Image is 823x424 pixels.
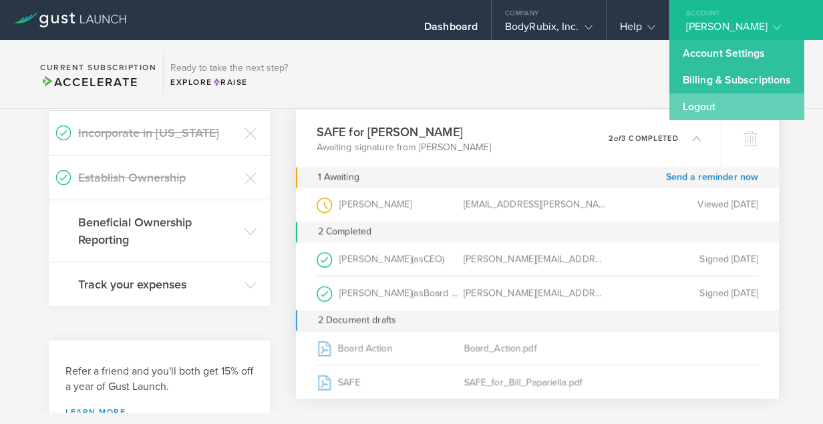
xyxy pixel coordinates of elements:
[464,276,611,310] div: [PERSON_NAME][EMAIL_ADDRESS][DOMAIN_NAME]
[611,276,759,310] div: Signed [DATE]
[163,53,295,95] div: Ready to take the next step?ExploreRaise
[443,253,445,264] span: )
[78,276,238,293] h3: Track your expenses
[40,63,156,71] h2: Current Subscription
[296,222,779,242] div: 2 Completed
[65,364,253,395] h3: Refer a friend and you'll both get 15% off a year of Gust Launch.
[317,242,464,276] div: [PERSON_NAME]
[212,77,248,87] span: Raise
[620,20,655,40] div: Help
[317,276,464,310] div: [PERSON_NAME]
[464,365,611,399] div: SAFE_for_Bill_Papariella.pdf
[317,123,491,141] h3: SAFE for [PERSON_NAME]
[170,76,288,88] div: Explore
[686,20,800,40] div: [PERSON_NAME]
[170,63,288,73] h3: Ready to take the next step?
[412,287,424,298] span: (as
[296,310,779,331] div: 2 Document drafts
[318,167,359,188] div: 1 Awaiting
[666,167,759,188] a: Send a reminder now
[614,134,621,142] em: of
[412,253,424,264] span: (as
[317,188,464,222] div: [PERSON_NAME]
[317,331,464,365] div: Board Action
[78,214,238,248] h3: Beneficial Ownership Reporting
[611,242,759,276] div: Signed [DATE]
[65,408,253,416] a: Learn more
[464,331,611,365] div: Board_Action.pdf
[40,75,138,89] span: Accelerate
[464,242,611,276] div: [PERSON_NAME][EMAIL_ADDRESS][DOMAIN_NAME]
[609,134,679,142] p: 2 3 completed
[317,140,491,154] p: Awaiting signature from [PERSON_NAME]
[464,188,611,222] div: [EMAIL_ADDRESS][PERSON_NAME][DOMAIN_NAME]
[424,287,486,298] span: Board Member
[317,365,464,399] div: SAFE
[78,124,238,142] h3: Incorporate in [US_STATE]
[611,188,759,222] div: Viewed [DATE]
[424,20,478,40] div: Dashboard
[78,169,238,186] h3: Establish Ownership
[505,20,593,40] div: BodyRubix, Inc.
[424,253,443,264] span: CEO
